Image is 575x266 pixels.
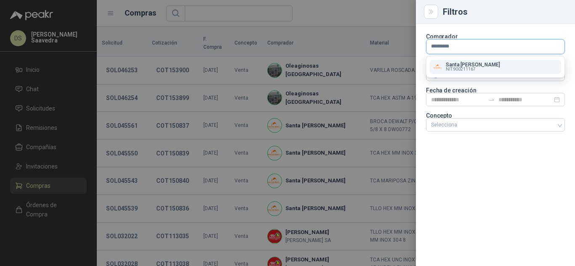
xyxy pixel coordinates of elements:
[430,60,561,74] button: Company LogoSanta [PERSON_NAME]NIT:900211167
[426,7,436,17] button: Close
[426,34,565,39] p: Comprador
[488,96,495,103] span: to
[446,62,500,67] p: Santa [PERSON_NAME]
[426,88,565,93] p: Fecha de creación
[488,96,495,103] span: swap-right
[426,113,565,118] p: Concepto
[433,62,442,71] img: Company Logo
[446,67,476,71] span: NIT : 900211167
[443,8,565,16] div: Filtros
